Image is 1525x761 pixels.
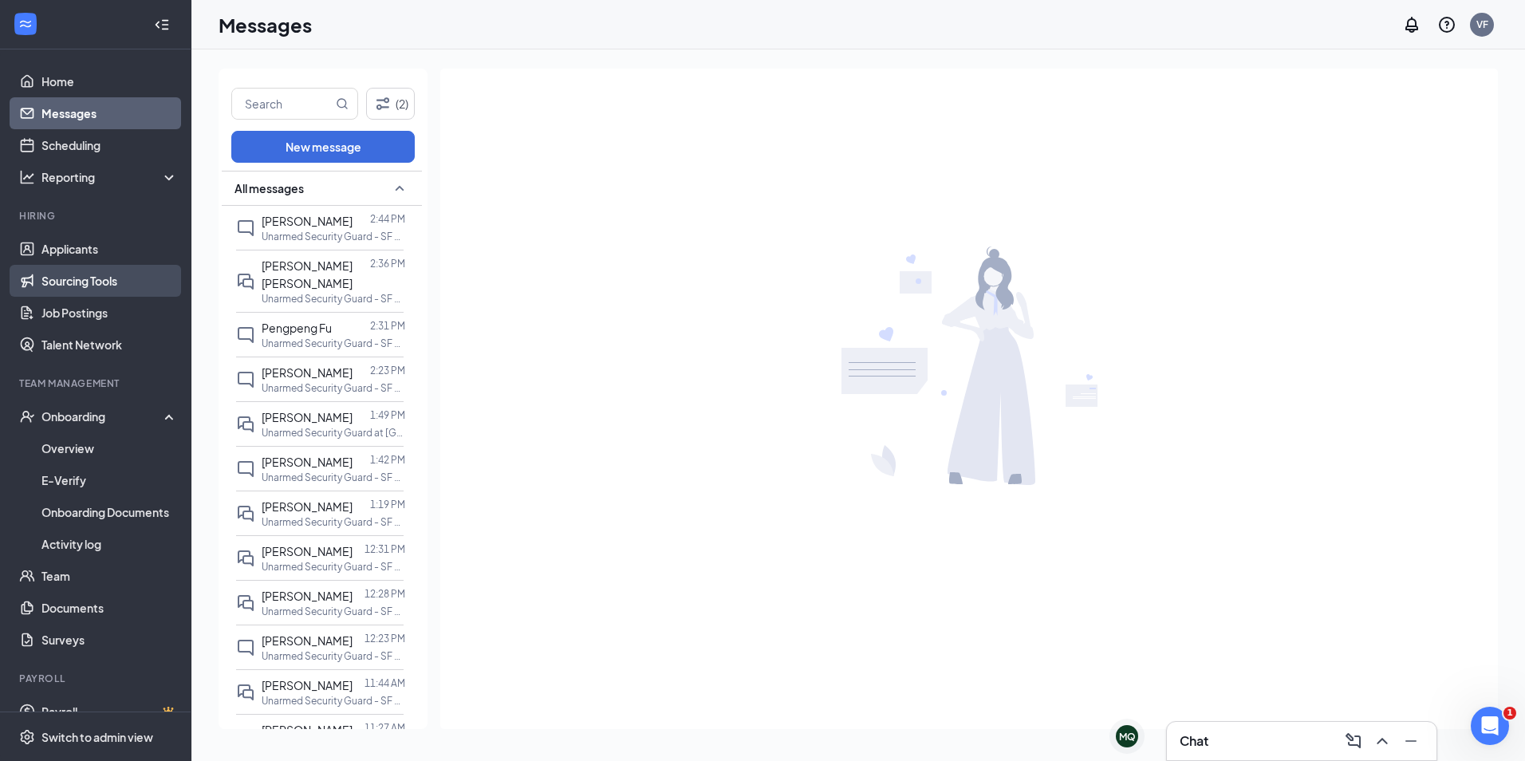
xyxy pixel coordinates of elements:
[41,297,178,329] a: Job Postings
[366,88,415,120] button: Filter (2)
[41,464,178,496] a: E-Verify
[262,292,405,306] p: Unarmed Security Guard - SF at CA - [GEOGRAPHIC_DATA]
[1503,707,1516,720] span: 1
[365,542,405,556] p: 12:31 PM
[262,426,405,440] p: Unarmed Security Guard at [GEOGRAPHIC_DATA] (SX)
[154,17,170,33] svg: Collapse
[41,696,178,727] a: PayrollCrown
[262,410,353,424] span: [PERSON_NAME]
[41,528,178,560] a: Activity log
[390,179,409,198] svg: SmallChevronUp
[41,129,178,161] a: Scheduling
[19,209,175,223] div: Hiring
[336,97,349,110] svg: MagnifyingGlass
[41,65,178,97] a: Home
[236,459,255,479] svg: ChatInactive
[41,624,178,656] a: Surveys
[370,212,405,226] p: 2:44 PM
[1471,707,1509,745] iframe: Intercom live chat
[19,408,35,424] svg: UserCheck
[365,676,405,690] p: 11:44 AM
[236,549,255,568] svg: DoubleChat
[236,219,255,238] svg: ChatInactive
[370,498,405,511] p: 1:19 PM
[370,257,405,270] p: 2:36 PM
[1476,18,1488,31] div: VF
[262,258,353,290] span: [PERSON_NAME] [PERSON_NAME]
[370,408,405,422] p: 1:49 PM
[262,649,405,663] p: Unarmed Security Guard - SF at CA - [GEOGRAPHIC_DATA]
[1344,731,1363,751] svg: ComposeMessage
[370,364,405,377] p: 2:23 PM
[262,605,405,618] p: Unarmed Security Guard - SF at CA - [GEOGRAPHIC_DATA]
[236,683,255,702] svg: DoubleChat
[41,408,164,424] div: Onboarding
[370,453,405,467] p: 1:42 PM
[236,415,255,434] svg: DoubleChat
[365,632,405,645] p: 12:23 PM
[1398,728,1424,754] button: Minimize
[19,377,175,390] div: Team Management
[262,337,405,350] p: Unarmed Security Guard - SF at CA - [GEOGRAPHIC_DATA]
[262,589,353,603] span: [PERSON_NAME]
[365,587,405,601] p: 12:28 PM
[41,496,178,528] a: Onboarding Documents
[41,265,178,297] a: Sourcing Tools
[19,169,35,185] svg: Analysis
[41,432,178,464] a: Overview
[1369,728,1395,754] button: ChevronUp
[262,321,332,335] span: Pengpeng Fu
[41,169,179,185] div: Reporting
[236,325,255,345] svg: ChatInactive
[236,727,255,747] svg: ChatInactive
[1401,731,1421,751] svg: Minimize
[1437,15,1456,34] svg: QuestionInfo
[1180,732,1208,750] h3: Chat
[219,11,312,38] h1: Messages
[262,365,353,380] span: [PERSON_NAME]
[18,16,33,32] svg: WorkstreamLogo
[262,515,405,529] p: Unarmed Security Guard - SF at CA - [GEOGRAPHIC_DATA]
[262,455,353,469] span: [PERSON_NAME]
[236,593,255,613] svg: DoubleChat
[236,272,255,291] svg: DoubleChat
[262,560,405,574] p: Unarmed Security Guard - SF at CA - [GEOGRAPHIC_DATA]
[373,94,392,113] svg: Filter
[41,729,153,745] div: Switch to admin view
[262,678,353,692] span: [PERSON_NAME]
[262,499,353,514] span: [PERSON_NAME]
[1373,731,1392,751] svg: ChevronUp
[232,89,333,119] input: Search
[236,370,255,389] svg: ChatInactive
[41,560,178,592] a: Team
[262,381,405,395] p: Unarmed Security Guard - SF at CA - [GEOGRAPHIC_DATA]
[231,131,415,163] button: New message
[19,729,35,745] svg: Settings
[262,633,353,648] span: [PERSON_NAME]
[41,97,178,129] a: Messages
[262,471,405,484] p: Unarmed Security Guard - SF at CA - [GEOGRAPHIC_DATA]
[370,319,405,333] p: 2:31 PM
[365,721,405,735] p: 11:27 AM
[1402,15,1421,34] svg: Notifications
[262,723,353,737] span: [PERSON_NAME]
[236,638,255,657] svg: ChatInactive
[262,230,405,243] p: Unarmed Security Guard - SF at CA - [GEOGRAPHIC_DATA]
[1119,730,1136,743] div: MQ
[236,504,255,523] svg: DoubleChat
[1341,728,1366,754] button: ComposeMessage
[19,672,175,685] div: Payroll
[234,180,304,196] span: All messages
[262,694,405,708] p: Unarmed Security Guard - SF at CA - [GEOGRAPHIC_DATA]
[41,592,178,624] a: Documents
[41,329,178,361] a: Talent Network
[262,544,353,558] span: [PERSON_NAME]
[41,233,178,265] a: Applicants
[262,214,353,228] span: [PERSON_NAME]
